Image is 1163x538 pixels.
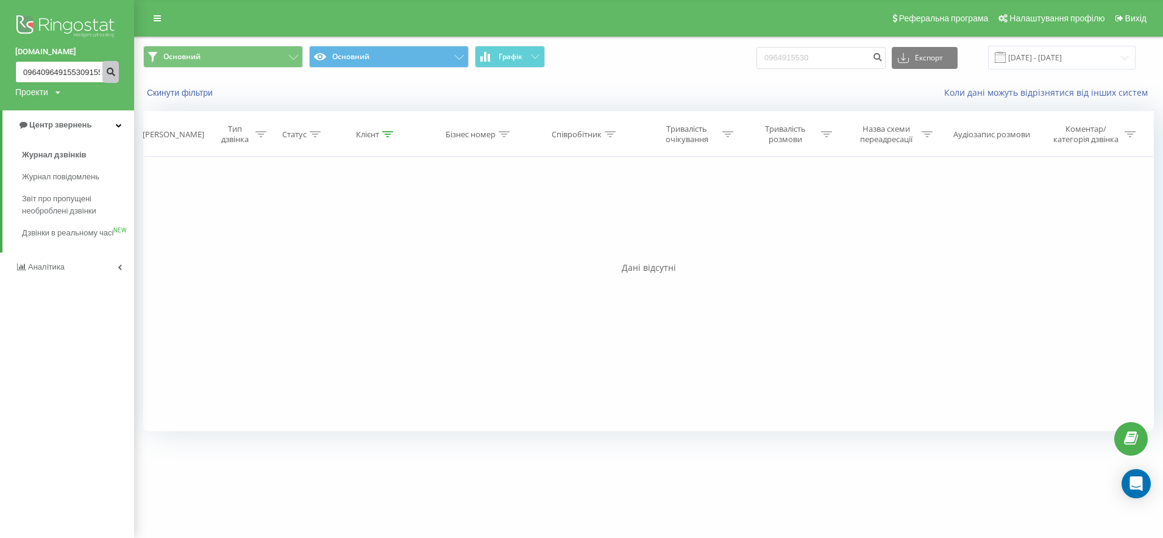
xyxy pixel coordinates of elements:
input: Пошук за номером [756,47,886,69]
div: Проекти [15,86,48,98]
button: Основний [309,46,469,68]
div: Дані відсутні [143,262,1154,274]
span: Основний [163,52,201,62]
input: Пошук за номером [15,61,119,83]
div: Тривалість очікування [654,124,719,145]
span: Вихід [1125,13,1147,23]
span: Реферальна програма [899,13,989,23]
span: Дзвінки в реальному часі [22,227,113,239]
button: Скинути фільтри [143,87,219,98]
a: [DOMAIN_NAME] [15,46,119,58]
button: Основний [143,46,303,68]
span: Журнал дзвінків [22,149,87,161]
div: Клієнт [356,129,379,140]
button: Експорт [892,47,958,69]
div: Аудіозапис розмови [953,129,1030,140]
a: Коли дані можуть відрізнятися вiд інших систем [944,87,1154,98]
div: Назва схеми переадресації [853,124,919,145]
span: Центр звернень [29,120,91,129]
span: Журнал повідомлень [22,171,99,183]
span: Звіт про пропущені необроблені дзвінки [22,193,128,217]
span: Аналiтика [28,262,65,271]
div: Open Intercom Messenger [1122,469,1151,498]
a: Центр звернень [2,110,134,140]
span: Графік [499,52,522,61]
div: [PERSON_NAME] [143,129,204,140]
img: Ringostat logo [15,12,119,43]
div: Співробітник [552,129,602,140]
div: Статус [282,129,307,140]
button: Графік [475,46,545,68]
div: Бізнес номер [446,129,496,140]
a: Звіт про пропущені необроблені дзвінки [22,188,134,222]
a: Журнал дзвінків [22,144,134,166]
div: Коментар/категорія дзвінка [1050,124,1122,145]
a: Дзвінки в реальному часіNEW [22,222,134,244]
div: Тип дзвінка [218,124,253,145]
a: Журнал повідомлень [22,166,134,188]
span: Налаштування профілю [1009,13,1104,23]
div: Тривалість розмови [753,124,818,145]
